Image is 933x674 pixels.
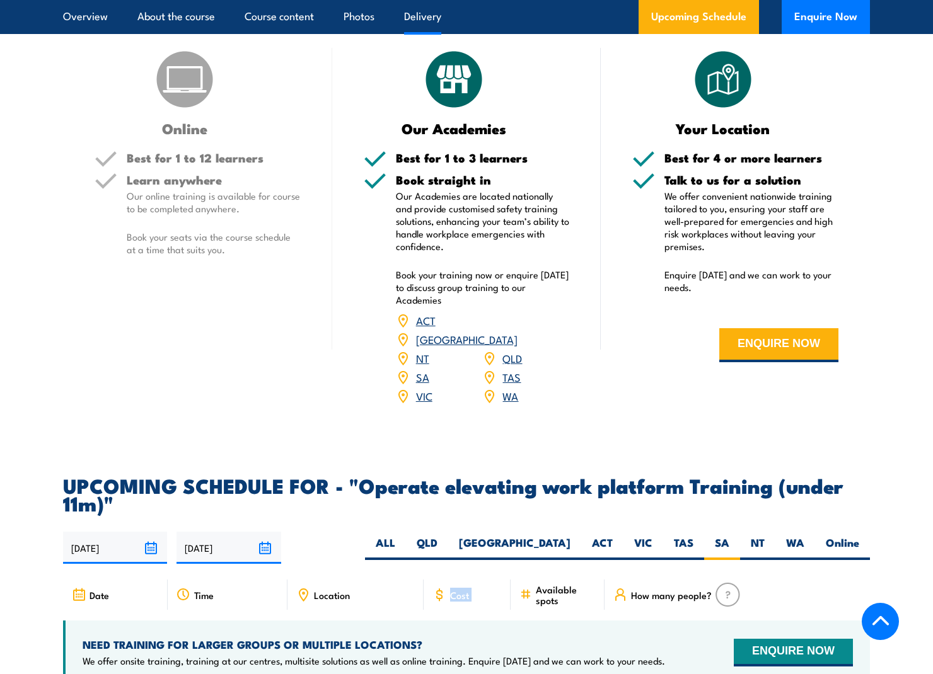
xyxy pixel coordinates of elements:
[396,268,570,306] p: Book your training now or enquire [DATE] to discuss group training to our Academies
[127,152,301,164] h5: Best for 1 to 12 learners
[406,535,448,560] label: QLD
[581,535,623,560] label: ACT
[396,152,570,164] h5: Best for 1 to 3 learners
[177,532,281,564] input: To date
[664,190,838,253] p: We offer convenient nationwide training tailored to you, ensuring your staff are well-prepared fo...
[90,590,109,600] span: Date
[450,590,469,600] span: Cost
[83,654,665,667] p: We offer onsite training, training at our centres, multisite solutions as well as online training...
[416,369,429,384] a: SA
[664,268,838,294] p: Enquire [DATE] and we can work to your needs.
[734,639,853,666] button: ENQUIRE NOW
[416,312,436,328] a: ACT
[663,535,704,560] label: TAS
[95,121,275,135] h3: Online
[63,532,167,564] input: From date
[314,590,350,600] span: Location
[704,535,740,560] label: SA
[448,535,581,560] label: [GEOGRAPHIC_DATA]
[623,535,663,560] label: VIC
[194,590,214,600] span: Time
[502,388,518,403] a: WA
[127,190,301,215] p: Our online training is available for course to be completed anywhere.
[719,328,838,362] button: ENQUIRE NOW
[815,535,870,560] label: Online
[127,231,301,256] p: Book your seats via the course schedule at a time that suits you.
[502,369,521,384] a: TAS
[83,637,665,651] h4: NEED TRAINING FOR LARGER GROUPS OR MULTIPLE LOCATIONS?
[775,535,815,560] label: WA
[416,331,518,346] a: [GEOGRAPHIC_DATA]
[365,535,406,560] label: ALL
[536,584,596,605] span: Available spots
[396,174,570,186] h5: Book straight in
[664,152,838,164] h5: Best for 4 or more learners
[740,535,775,560] label: NT
[396,190,570,253] p: Our Academies are located nationally and provide customised safety training solutions, enhancing ...
[63,476,870,511] h2: UPCOMING SCHEDULE FOR - "Operate elevating work platform Training (under 11m)"
[664,174,838,186] h5: Talk to us for a solution
[416,388,432,403] a: VIC
[416,350,429,365] a: NT
[632,121,813,135] h3: Your Location
[502,350,522,365] a: QLD
[364,121,545,135] h3: Our Academies
[631,590,712,600] span: How many people?
[127,174,301,186] h5: Learn anywhere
